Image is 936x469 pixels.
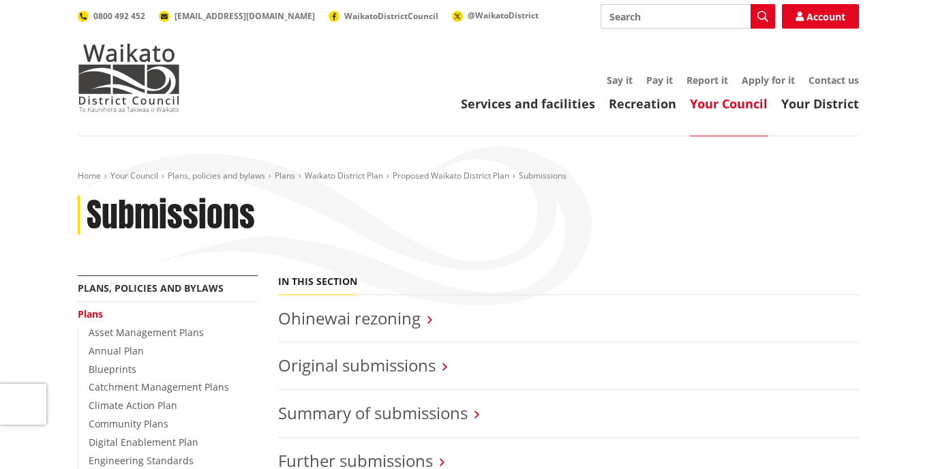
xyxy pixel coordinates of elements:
[468,10,539,21] span: @WaikatoDistrict
[89,399,177,412] a: Climate Action Plan
[690,95,768,112] a: Your Council
[89,344,144,357] a: Annual Plan
[742,74,795,87] a: Apply for it
[278,276,357,288] h5: In this section
[89,417,168,430] a: Community Plans
[78,170,101,181] a: Home
[159,10,315,22] a: [EMAIL_ADDRESS][DOMAIN_NAME]
[393,170,509,181] a: Proposed Waikato District Plan
[278,354,436,376] a: Original submissions
[89,436,198,449] a: Digital Enablement Plan
[89,454,194,467] a: Engineering Standards
[278,402,468,424] a: Summary of submissions
[78,282,224,294] a: Plans, policies and bylaws
[110,170,158,181] a: Your Council
[78,44,180,112] img: Waikato District Council - Te Kaunihera aa Takiwaa o Waikato
[809,74,859,87] a: Contact us
[78,307,103,320] a: Plans
[607,74,633,87] a: Say it
[87,196,255,235] h1: Submissions
[278,307,421,329] a: Ohinewai rezoning
[168,170,265,181] a: Plans, policies and bylaws
[344,10,438,22] span: WaikatoDistrictCouncil
[461,95,595,112] a: Services and facilities
[78,170,859,182] nav: breadcrumb
[275,170,295,181] a: Plans
[686,74,728,87] a: Report it
[329,10,438,22] a: WaikatoDistrictCouncil
[78,10,145,22] a: 0800 492 452
[646,74,673,87] a: Pay it
[781,95,859,112] a: Your District
[89,363,136,376] a: Blueprints
[609,95,676,112] a: Recreation
[305,170,383,181] a: Waikato District Plan
[89,326,204,339] a: Asset Management Plans
[89,380,229,393] a: Catchment Management Plans
[175,10,315,22] span: [EMAIL_ADDRESS][DOMAIN_NAME]
[93,10,145,22] span: 0800 492 452
[601,4,775,29] input: Search input
[452,10,539,21] a: @WaikatoDistrict
[782,4,859,29] a: Account
[519,170,567,181] span: Submissions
